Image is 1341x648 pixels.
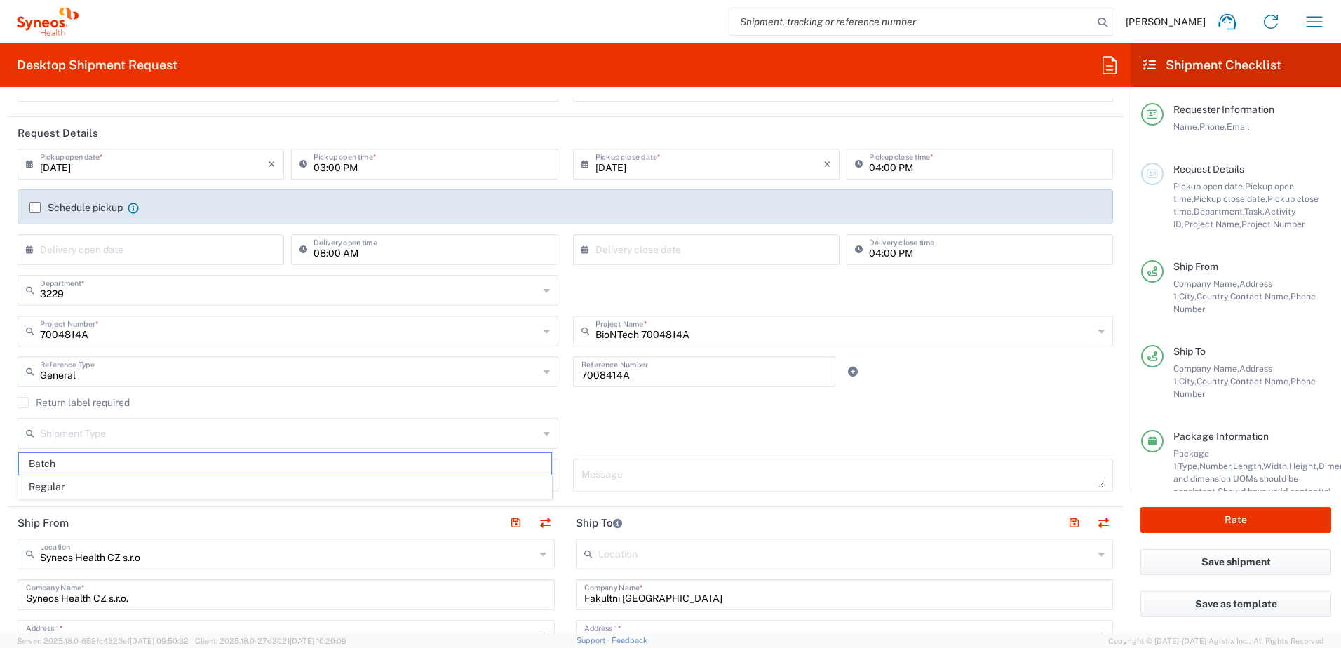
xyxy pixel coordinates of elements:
[1178,461,1199,471] span: Type,
[1143,57,1281,74] h2: Shipment Checklist
[1173,163,1244,175] span: Request Details
[1173,431,1269,442] span: Package Information
[1194,206,1244,217] span: Department,
[17,637,189,645] span: Server: 2025.18.0-659fc4323ef
[1230,376,1291,386] span: Contact Name,
[1230,291,1291,302] span: Contact Name,
[1244,206,1265,217] span: Task,
[1184,219,1241,229] span: Project Name,
[18,126,98,140] h2: Request Details
[1241,219,1305,229] span: Project Number
[1108,635,1324,647] span: Copyright © [DATE]-[DATE] Agistix Inc., All Rights Reserved
[843,362,863,382] a: Add Reference
[1140,591,1331,617] button: Save as template
[1227,121,1250,132] span: Email
[268,153,276,175] i: ×
[1173,261,1218,272] span: Ship From
[1179,376,1197,386] span: City,
[29,202,123,213] label: Schedule pickup
[1233,461,1263,471] span: Length,
[1218,486,1331,497] span: Should have valid content(s)
[1199,121,1227,132] span: Phone,
[1173,448,1209,471] span: Package 1:
[18,516,69,530] h2: Ship From
[729,8,1093,35] input: Shipment, tracking or reference number
[823,153,831,175] i: ×
[1173,104,1274,115] span: Requester Information
[612,636,647,644] a: Feedback
[1173,278,1239,289] span: Company Name,
[576,516,622,530] h2: Ship To
[1197,376,1230,386] span: Country,
[1140,549,1331,575] button: Save shipment
[17,57,177,74] h2: Desktop Shipment Request
[1199,461,1233,471] span: Number,
[130,637,189,645] span: [DATE] 09:50:32
[1263,461,1289,471] span: Width,
[1140,507,1331,533] button: Rate
[1289,461,1319,471] span: Height,
[290,637,346,645] span: [DATE] 10:20:09
[1179,291,1197,302] span: City,
[18,397,130,408] label: Return label required
[1126,15,1206,28] span: [PERSON_NAME]
[19,453,551,475] span: Batch
[1173,181,1245,191] span: Pickup open date,
[1194,194,1267,204] span: Pickup close date,
[195,637,346,645] span: Client: 2025.18.0-27d3021
[19,476,551,498] span: Regular
[1173,363,1239,374] span: Company Name,
[1173,121,1199,132] span: Name,
[1197,291,1230,302] span: Country,
[577,636,612,644] a: Support
[1173,346,1206,357] span: Ship To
